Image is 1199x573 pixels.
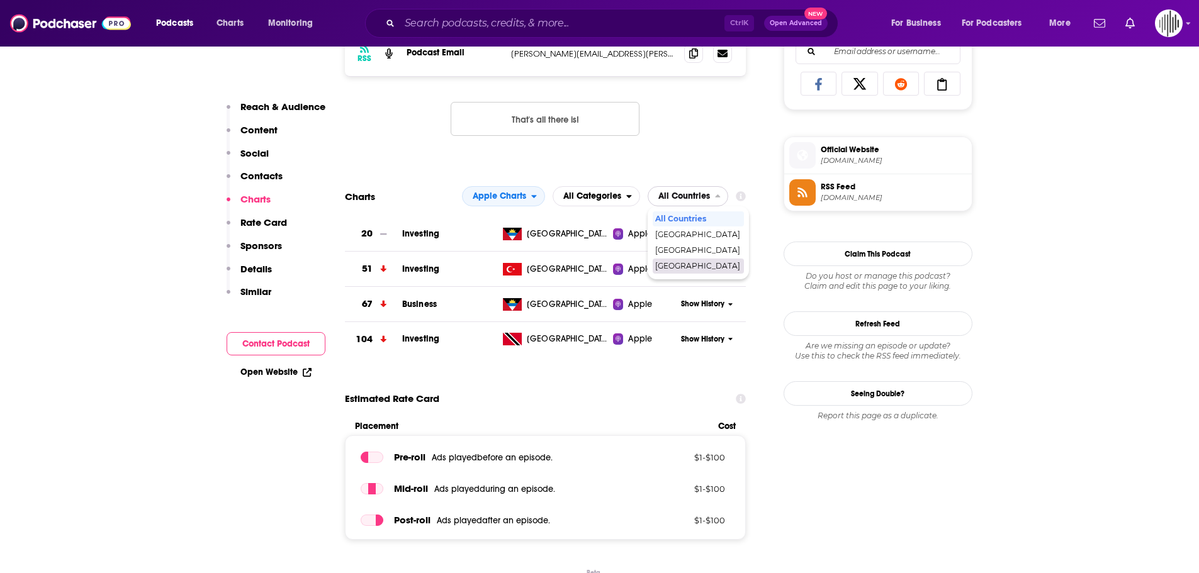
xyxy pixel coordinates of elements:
a: Show notifications dropdown [1089,13,1110,34]
p: Sponsors [240,240,282,252]
button: open menu [1040,13,1086,33]
span: anchor.fm [821,193,967,203]
a: Show notifications dropdown [1120,13,1140,34]
span: Show History [681,334,724,345]
a: Share on Reddit [883,72,920,96]
button: Contacts [227,170,283,193]
button: Social [227,147,269,170]
span: Post -roll [394,514,431,526]
span: Estimated Rate Card [345,387,439,411]
span: Apple [628,298,652,311]
div: Search podcasts, credits, & more... [377,9,850,38]
p: Similar [240,286,271,298]
span: [GEOGRAPHIC_DATA] [655,247,740,254]
a: Investing [402,264,439,274]
span: Ads played after an episode . [437,515,550,526]
button: open menu [147,13,210,33]
p: [PERSON_NAME][EMAIL_ADDRESS][PERSON_NAME][DOMAIN_NAME] [511,48,675,59]
button: Show History [677,334,737,345]
span: Do you host or manage this podcast? [784,271,972,281]
a: Apple [613,263,677,275]
span: podcasters.spotify.com [821,156,967,165]
button: Rate Card [227,216,287,240]
button: Refresh Feed [784,311,972,336]
h2: Countries [648,186,729,206]
div: Antigua and Barbuda [653,227,744,242]
span: Ads played before an episode . [432,452,553,463]
a: Apple [613,228,677,240]
button: open menu [954,13,1040,33]
button: Open AdvancedNew [764,16,828,31]
h3: 51 [362,262,373,276]
a: [GEOGRAPHIC_DATA] [498,298,613,311]
p: $ 1 - $ 100 [643,452,725,462]
button: open menu [553,186,640,206]
p: Details [240,263,272,275]
img: User Profile [1155,9,1183,37]
span: Apple Charts [473,192,526,201]
button: Similar [227,286,271,309]
span: Show History [681,299,724,309]
span: Apple [628,228,652,240]
span: For Podcasters [962,14,1022,32]
div: Trinidad and Tobago [653,243,744,258]
p: Rate Card [240,216,287,228]
a: Investing [402,333,439,344]
button: Show History [677,299,737,309]
span: RSS Feed [821,181,967,192]
a: Share on X/Twitter [842,72,878,96]
p: $ 1 - $ 100 [643,484,725,494]
span: New [804,8,827,19]
span: Apple [628,333,652,345]
button: open menu [259,13,329,33]
span: Logged in as gpg2 [1155,9,1183,37]
a: Seeing Double? [784,381,972,406]
h3: 104 [356,332,373,347]
a: [GEOGRAPHIC_DATA] [498,228,613,240]
span: Ctrl K [724,15,754,31]
a: [GEOGRAPHIC_DATA] [498,333,613,345]
button: close menu [648,186,729,206]
span: Podcasts [156,14,193,32]
p: $ 1 - $ 100 [643,515,725,525]
p: Podcast Email [407,47,501,58]
div: Search followers [796,39,960,64]
a: Copy Link [924,72,960,96]
button: Sponsors [227,240,282,263]
span: Apple [628,263,652,275]
span: All Countries [658,192,710,201]
h2: Charts [345,191,375,203]
a: Investing [402,228,439,239]
button: open menu [462,186,545,206]
a: RSS Feed[DOMAIN_NAME] [789,179,967,206]
span: All Countries [655,215,740,223]
a: 67 [345,287,402,321]
span: Ads played during an episode . [434,484,555,494]
p: Content [240,124,278,136]
span: [GEOGRAPHIC_DATA] [655,231,740,238]
span: Placement [355,421,708,431]
span: Pre -roll [394,451,425,463]
input: Search podcasts, credits, & more... [400,13,724,33]
span: For Business [891,14,941,32]
span: Official Website [821,144,967,155]
button: Content [227,124,278,147]
div: Turkey [653,259,744,274]
a: Share on Facebook [801,72,837,96]
button: Details [227,263,272,286]
a: Official Website[DOMAIN_NAME] [789,142,967,169]
span: Mid -roll [394,482,428,494]
span: Monitoring [268,14,313,32]
h3: 20 [361,226,373,241]
span: Open Advanced [770,20,822,26]
a: 51 [345,252,402,286]
span: Antigua and Barbuda [527,298,609,311]
a: Charts [208,13,251,33]
button: Claim This Podcast [784,242,972,266]
a: Business [402,299,437,309]
img: Podchaser - Follow, Share and Rate Podcasts [10,11,131,35]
